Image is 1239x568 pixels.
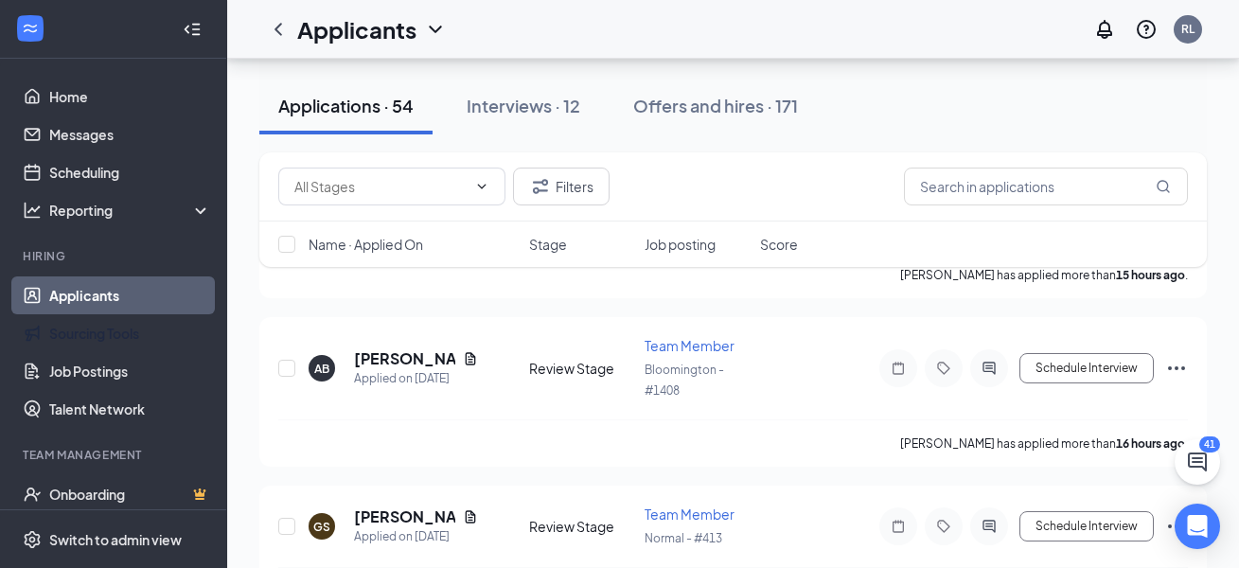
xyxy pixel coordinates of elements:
[932,519,955,534] svg: Tag
[1019,353,1154,383] button: Schedule Interview
[1135,18,1158,41] svg: QuestionInfo
[354,506,455,527] h5: [PERSON_NAME]
[463,351,478,366] svg: Document
[294,176,467,197] input: All Stages
[49,201,212,220] div: Reporting
[424,18,447,41] svg: ChevronDown
[887,519,910,534] svg: Note
[645,531,722,545] span: Normal - #413
[297,13,416,45] h1: Applicants
[904,168,1188,205] input: Search in applications
[760,235,798,254] span: Score
[529,359,633,378] div: Review Stage
[978,519,1000,534] svg: ActiveChat
[49,390,211,428] a: Talent Network
[900,435,1188,452] p: [PERSON_NAME] has applied more than .
[645,337,735,354] span: Team Member
[267,18,290,41] svg: ChevronLeft
[645,506,735,523] span: Team Member
[1175,504,1220,549] div: Open Intercom Messenger
[1019,511,1154,541] button: Schedule Interview
[645,235,716,254] span: Job posting
[183,20,202,39] svg: Collapse
[645,363,724,398] span: Bloomington - #1408
[463,509,478,524] svg: Document
[49,352,211,390] a: Job Postings
[529,235,567,254] span: Stage
[513,168,610,205] button: Filter Filters
[529,175,552,198] svg: Filter
[1156,179,1171,194] svg: MagnifyingGlass
[23,248,207,264] div: Hiring
[49,530,182,549] div: Switch to admin view
[314,361,329,377] div: AB
[309,235,423,254] span: Name · Applied On
[1186,451,1209,473] svg: ChatActive
[313,519,330,535] div: GS
[1093,18,1116,41] svg: Notifications
[1165,515,1188,538] svg: Ellipses
[354,348,455,369] h5: [PERSON_NAME]
[932,361,955,376] svg: Tag
[1116,436,1185,451] b: 16 hours ago
[1199,436,1220,453] div: 41
[23,201,42,220] svg: Analysis
[49,153,211,191] a: Scheduling
[354,527,478,546] div: Applied on [DATE]
[529,517,633,536] div: Review Stage
[474,179,489,194] svg: ChevronDown
[1175,439,1220,485] button: ChatActive
[49,115,211,153] a: Messages
[21,19,40,38] svg: WorkstreamLogo
[354,369,478,388] div: Applied on [DATE]
[467,94,580,117] div: Interviews · 12
[633,94,798,117] div: Offers and hires · 171
[23,447,207,463] div: Team Management
[23,530,42,549] svg: Settings
[1181,21,1195,37] div: RL
[278,94,414,117] div: Applications · 54
[49,78,211,115] a: Home
[49,475,211,513] a: OnboardingCrown
[49,314,211,352] a: Sourcing Tools
[887,361,910,376] svg: Note
[1165,357,1188,380] svg: Ellipses
[978,361,1000,376] svg: ActiveChat
[49,276,211,314] a: Applicants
